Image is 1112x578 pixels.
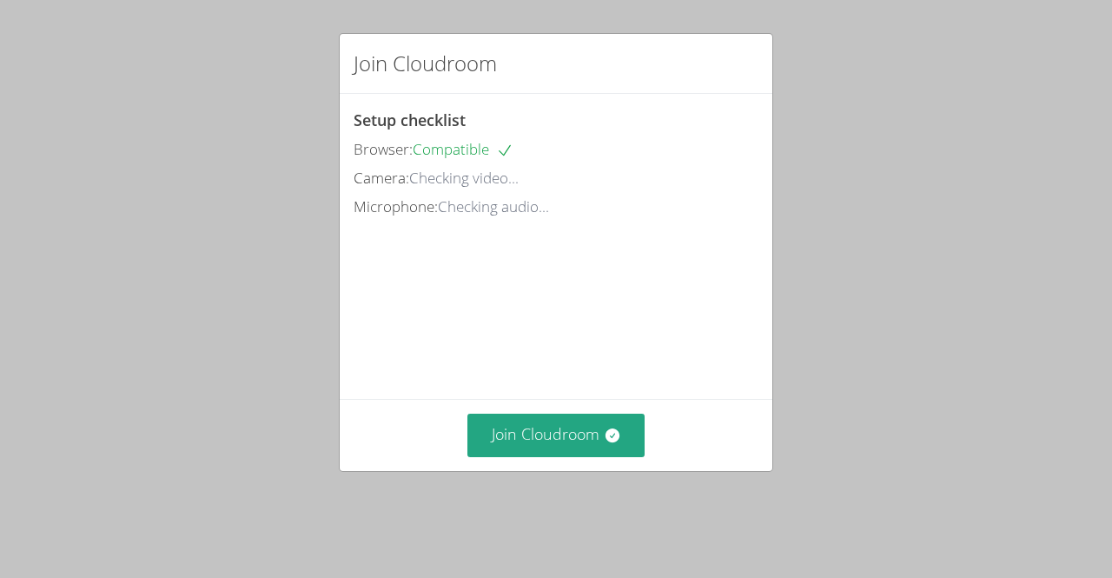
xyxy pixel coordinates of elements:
[467,414,645,456] button: Join Cloudroom
[354,196,438,216] span: Microphone:
[354,139,413,159] span: Browser:
[409,168,519,188] span: Checking video...
[438,196,549,216] span: Checking audio...
[354,48,497,79] h2: Join Cloudroom
[413,139,513,159] span: Compatible
[354,110,466,130] span: Setup checklist
[354,168,409,188] span: Camera:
